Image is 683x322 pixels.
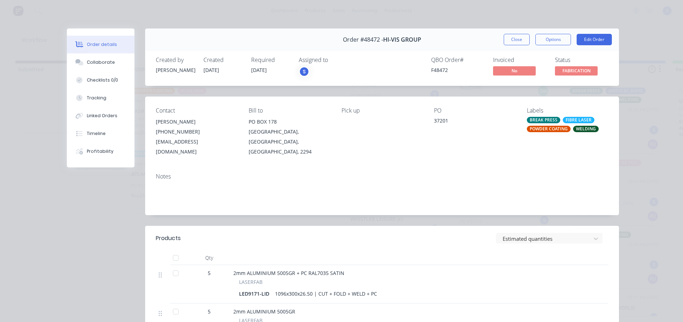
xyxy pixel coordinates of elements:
span: Order #48472 - [343,36,383,43]
div: Required [251,57,290,63]
div: Order details [87,41,117,48]
span: 5 [208,308,211,315]
button: Tracking [67,89,134,107]
button: Collaborate [67,53,134,71]
div: Invoiced [493,57,546,63]
div: Checklists 0/0 [87,77,118,83]
div: [PERSON_NAME] [156,66,195,74]
div: PO BOX 178[GEOGRAPHIC_DATA], [GEOGRAPHIC_DATA], [GEOGRAPHIC_DATA], 2294 [249,117,330,157]
div: [PERSON_NAME][PHONE_NUMBER][EMAIL_ADDRESS][DOMAIN_NAME] [156,117,237,157]
div: Linked Orders [87,113,117,119]
button: FABRICATION [555,66,598,77]
button: Linked Orders [67,107,134,125]
div: F48472 [431,66,485,74]
div: LED9171-LID [239,289,272,299]
div: Collaborate [87,59,115,66]
div: Created by [156,57,195,63]
div: Pick up [341,107,423,114]
div: Status [555,57,608,63]
span: LASERFAB [239,278,263,286]
div: POWDER COATING [527,126,571,132]
div: [PERSON_NAME] [156,117,237,127]
div: PO BOX 178 [249,117,330,127]
div: Timeline [87,130,106,137]
button: Edit Order [577,34,612,45]
div: [EMAIL_ADDRESS][DOMAIN_NAME] [156,137,237,157]
div: [GEOGRAPHIC_DATA], [GEOGRAPHIC_DATA], [GEOGRAPHIC_DATA], 2294 [249,127,330,157]
div: Notes [156,173,608,180]
div: Tracking [87,95,106,101]
div: [PHONE_NUMBER] [156,127,237,137]
span: 5 [208,269,211,277]
span: [DATE] [251,67,267,73]
button: Checklists 0/0 [67,71,134,89]
div: Assigned to [299,57,370,63]
div: Qty [188,251,231,265]
div: Products [156,234,181,243]
div: QBO Order # [431,57,485,63]
div: BREAK PRESS [527,117,560,123]
div: Contact [156,107,237,114]
div: Profitability [87,148,113,155]
div: Bill to [249,107,330,114]
div: 1096x300x26.50 | CUT + FOLD + WELD + PC [272,289,380,299]
span: HI-VIS GROUP [383,36,421,43]
button: S [299,66,309,77]
div: 37201 [434,117,515,127]
span: 2mm ALUMINIUM 5005GR [233,308,295,315]
div: FIBRE LASER [563,117,594,123]
div: Created [203,57,243,63]
button: Close [504,34,530,45]
span: 2mm ALUMINIUM 5005GR + PC RAL7035 SATIN [233,270,344,276]
span: No [493,66,536,75]
button: Order details [67,36,134,53]
div: PO [434,107,515,114]
span: [DATE] [203,67,219,73]
button: Timeline [67,125,134,142]
span: FABRICATION [555,66,598,75]
div: Labels [527,107,608,114]
button: Options [535,34,571,45]
button: Profitability [67,142,134,160]
div: WELDING [573,126,599,132]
